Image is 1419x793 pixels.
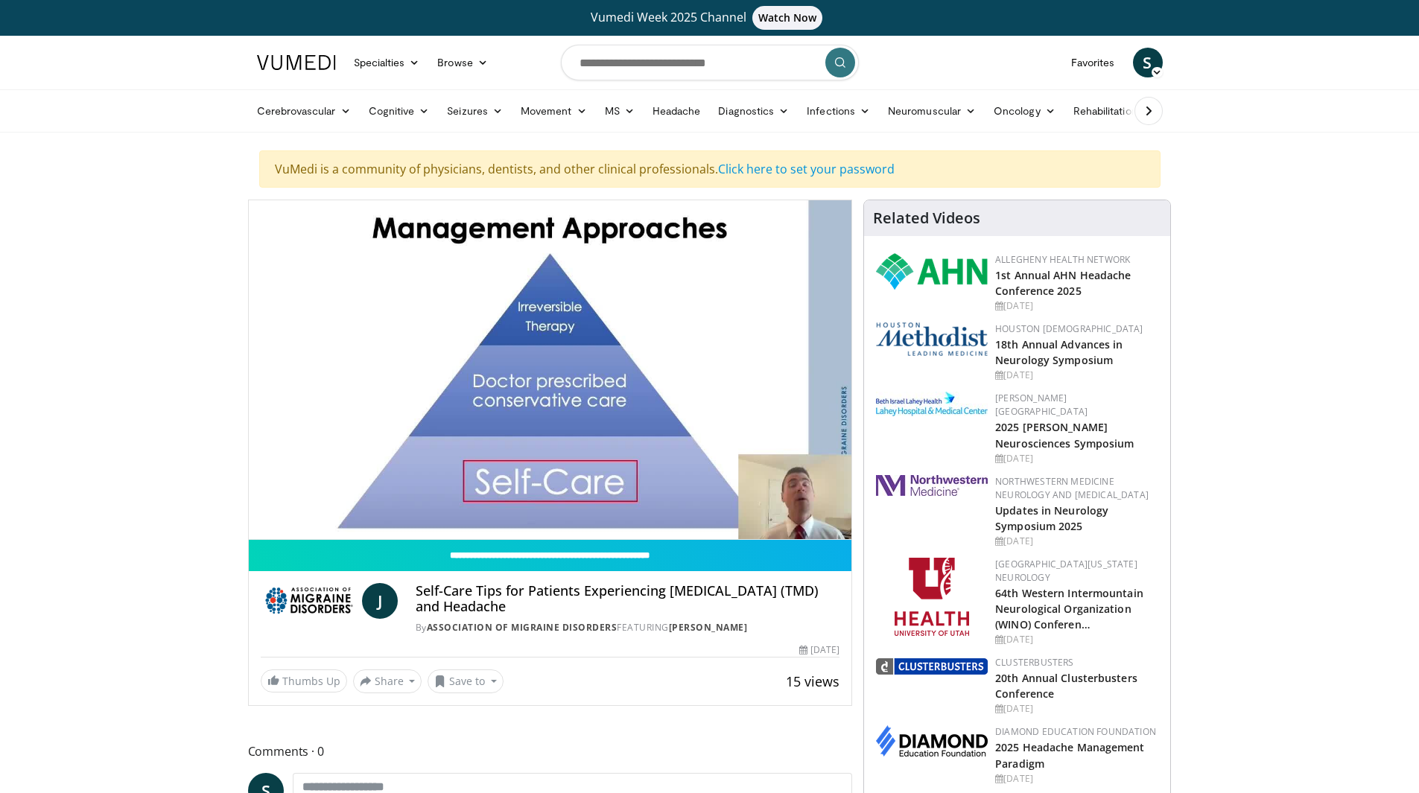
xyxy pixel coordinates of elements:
a: Houston [DEMOGRAPHIC_DATA] [995,322,1143,335]
button: Save to [428,669,504,693]
a: Allegheny Health Network [995,253,1130,266]
a: MS [596,96,644,126]
a: Association of Migraine Disorders [427,621,618,634]
div: By FEATURING [416,621,840,634]
a: Browse [428,48,497,77]
div: [DATE] [995,535,1158,548]
div: [DATE] [995,702,1158,716]
img: Association of Migraine Disorders [261,583,356,619]
a: Infections [798,96,879,126]
a: Click here to set your password [718,161,895,177]
a: Updates in Neurology Symposium 2025 [995,503,1108,533]
span: 15 views [786,672,839,690]
a: 2025 Headache Management Paradigm [995,740,1144,770]
a: Headache [644,96,710,126]
img: f6362829-b0a3-407d-a044-59546adfd345.png.150x105_q85_autocrop_double_scale_upscale_version-0.2.png [895,558,969,636]
a: Favorites [1062,48,1124,77]
button: Share [353,669,422,693]
a: Diamond Education Foundation [995,725,1156,738]
a: 20th Annual Clusterbusters Conference [995,671,1137,701]
a: Thumbs Up [261,669,347,692]
a: Cerebrovascular [248,96,360,126]
div: [DATE] [995,369,1158,382]
a: Vumedi Week 2025 ChannelWatch Now [259,6,1161,30]
input: Search topics, interventions [561,45,859,80]
a: Diagnostics [709,96,798,126]
h4: Related Videos [873,209,980,227]
div: [DATE] [995,633,1158,646]
a: [PERSON_NAME] [669,621,748,634]
a: 18th Annual Advances in Neurology Symposium [995,337,1123,367]
a: Cognitive [360,96,439,126]
a: [GEOGRAPHIC_DATA][US_STATE] Neurology [995,558,1137,584]
a: Neuromuscular [879,96,985,126]
span: Vumedi Week 2025 Channel [591,9,829,25]
a: [PERSON_NAME][GEOGRAPHIC_DATA] [995,392,1088,418]
a: S [1133,48,1163,77]
div: [DATE] [995,452,1158,465]
a: Specialties [345,48,429,77]
div: [DATE] [995,299,1158,313]
a: Rehabilitation [1064,96,1146,126]
h4: Self-Care Tips for Patients Experiencing [MEDICAL_DATA] (TMD) and Headache [416,583,840,615]
a: Movement [512,96,596,126]
span: Comments 0 [248,742,853,761]
img: e7977282-282c-4444-820d-7cc2733560fd.jpg.150x105_q85_autocrop_double_scale_upscale_version-0.2.jpg [876,392,988,416]
div: VuMedi is a community of physicians, dentists, and other clinical professionals. [259,150,1161,188]
a: 2025 [PERSON_NAME] Neurosciences Symposium [995,420,1134,450]
div: [DATE] [995,772,1158,786]
img: 2a462fb6-9365-492a-ac79-3166a6f924d8.png.150x105_q85_autocrop_double_scale_upscale_version-0.2.jpg [876,475,988,496]
a: Northwestern Medicine Neurology and [MEDICAL_DATA] [995,475,1149,501]
a: 64th Western Intermountain Neurological Organization (WINO) Conferen… [995,586,1143,631]
a: 1st Annual AHN Headache Conference 2025 [995,268,1131,298]
div: [DATE] [799,643,839,657]
img: d3be30b6-fe2b-4f13-a5b4-eba975d75fdd.png.150x105_q85_autocrop_double_scale_upscale_version-0.2.png [876,658,988,675]
video-js: Video Player [249,200,852,540]
a: Seizures [438,96,512,126]
a: Clusterbusters [995,656,1073,669]
img: 628ffacf-ddeb-4409-8647-b4d1102df243.png.150x105_q85_autocrop_double_scale_upscale_version-0.2.png [876,253,988,290]
img: VuMedi Logo [257,55,336,70]
span: Watch Now [752,6,823,30]
img: d0406666-9e5f-4b94-941b-f1257ac5ccaf.png.150x105_q85_autocrop_double_scale_upscale_version-0.2.png [876,725,988,757]
a: J [362,583,398,619]
img: 5e4488cc-e109-4a4e-9fd9-73bb9237ee91.png.150x105_q85_autocrop_double_scale_upscale_version-0.2.png [876,322,988,356]
a: Oncology [985,96,1064,126]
